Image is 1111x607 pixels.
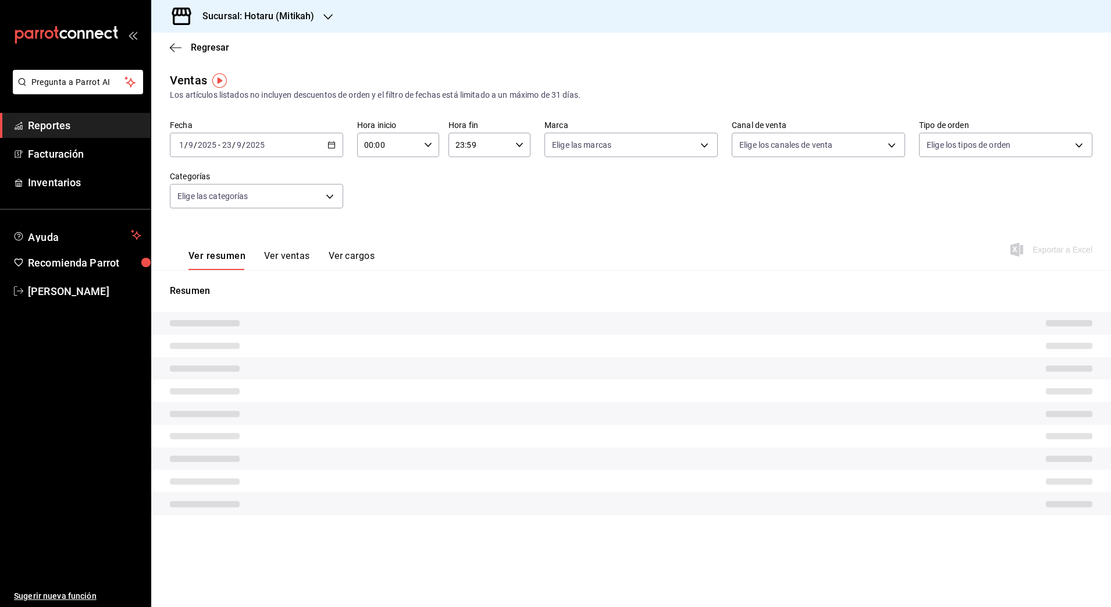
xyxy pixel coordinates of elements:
[170,89,1092,101] div: Los artículos listados no incluyen descuentos de orden y el filtro de fechas está limitado a un m...
[13,70,143,94] button: Pregunta a Parrot AI
[170,72,207,89] div: Ventas
[739,139,832,151] span: Elige los canales de venta
[264,250,310,270] button: Ver ventas
[170,172,343,180] label: Categorías
[170,42,229,53] button: Regresar
[8,84,143,97] a: Pregunta a Parrot AI
[218,140,220,150] span: -
[357,121,439,129] label: Hora inicio
[28,255,141,271] span: Recomienda Parrot
[170,121,343,129] label: Fecha
[28,283,141,299] span: [PERSON_NAME]
[188,250,245,270] button: Ver resumen
[197,140,217,150] input: ----
[28,146,141,162] span: Facturación
[128,30,137,40] button: open_drawer_menu
[544,121,718,129] label: Marca
[188,250,375,270] div: navigation tabs
[179,140,184,150] input: --
[232,140,236,150] span: /
[28,118,141,133] span: Reportes
[732,121,905,129] label: Canal de venta
[193,9,314,23] h3: Sucursal: Hotaru (Mitikah)
[31,76,125,88] span: Pregunta a Parrot AI
[329,250,375,270] button: Ver cargos
[28,175,141,190] span: Inventarios
[212,73,227,88] img: Tooltip marker
[194,140,197,150] span: /
[191,42,229,53] span: Regresar
[919,121,1092,129] label: Tipo de orden
[552,139,611,151] span: Elige las marcas
[184,140,188,150] span: /
[177,190,248,202] span: Elige las categorías
[448,121,530,129] label: Hora fin
[242,140,245,150] span: /
[28,228,126,242] span: Ayuda
[245,140,265,150] input: ----
[170,284,1092,298] p: Resumen
[236,140,242,150] input: --
[14,590,141,602] span: Sugerir nueva función
[927,139,1010,151] span: Elige los tipos de orden
[188,140,194,150] input: --
[222,140,232,150] input: --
